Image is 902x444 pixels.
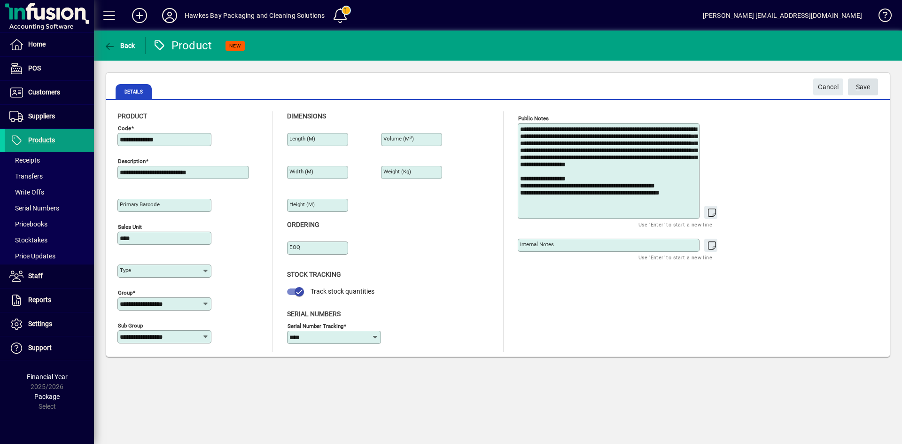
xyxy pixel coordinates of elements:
[848,78,878,95] button: Save
[856,83,860,91] span: S
[287,112,326,120] span: Dimensions
[27,373,68,381] span: Financial Year
[5,248,94,264] a: Price Updates
[5,152,94,168] a: Receipts
[818,79,839,95] span: Cancel
[5,105,94,128] a: Suppliers
[120,267,131,273] mat-label: Type
[287,310,341,318] span: Serial Numbers
[5,216,94,232] a: Pricebooks
[118,224,142,230] mat-label: Sales unit
[117,112,147,120] span: Product
[5,33,94,56] a: Home
[9,252,55,260] span: Price Updates
[813,78,843,95] button: Cancel
[101,37,138,54] button: Back
[185,8,325,23] div: Hawkes Bay Packaging and Cleaning Solutions
[28,64,41,72] span: POS
[28,112,55,120] span: Suppliers
[5,200,94,216] a: Serial Numbers
[5,232,94,248] a: Stocktakes
[28,40,46,48] span: Home
[229,43,241,49] span: NEW
[5,265,94,288] a: Staff
[289,201,315,208] mat-label: Height (m)
[28,344,52,351] span: Support
[28,320,52,327] span: Settings
[94,37,146,54] app-page-header-button: Back
[28,272,43,280] span: Staff
[118,158,146,164] mat-label: Description
[9,236,47,244] span: Stocktakes
[289,168,313,175] mat-label: Width (m)
[383,168,411,175] mat-label: Weight (Kg)
[5,312,94,336] a: Settings
[518,115,549,122] mat-label: Public Notes
[5,184,94,200] a: Write Offs
[287,271,341,278] span: Stock Tracking
[871,2,890,32] a: Knowledge Base
[28,296,51,304] span: Reports
[9,204,59,212] span: Serial Numbers
[9,156,40,164] span: Receipts
[410,135,412,140] sup: 3
[9,188,44,196] span: Write Offs
[120,201,160,208] mat-label: Primary barcode
[116,84,152,99] span: Details
[5,57,94,80] a: POS
[287,221,319,228] span: Ordering
[5,81,94,104] a: Customers
[118,125,131,132] mat-label: Code
[638,219,712,230] mat-hint: Use 'Enter' to start a new line
[34,393,60,400] span: Package
[155,7,185,24] button: Profile
[289,244,300,250] mat-label: EOQ
[9,220,47,228] span: Pricebooks
[9,172,43,180] span: Transfers
[104,42,135,49] span: Back
[311,288,374,295] span: Track stock quantities
[289,135,315,142] mat-label: Length (m)
[28,88,60,96] span: Customers
[153,38,212,53] div: Product
[703,8,862,23] div: [PERSON_NAME] [EMAIL_ADDRESS][DOMAIN_NAME]
[118,289,132,296] mat-label: Group
[638,252,712,263] mat-hint: Use 'Enter' to start a new line
[5,288,94,312] a: Reports
[28,136,55,144] span: Products
[124,7,155,24] button: Add
[520,241,554,248] mat-label: Internal Notes
[856,79,871,95] span: ave
[118,322,143,329] mat-label: Sub group
[5,168,94,184] a: Transfers
[5,336,94,360] a: Support
[288,322,343,329] mat-label: Serial Number tracking
[383,135,414,142] mat-label: Volume (m )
